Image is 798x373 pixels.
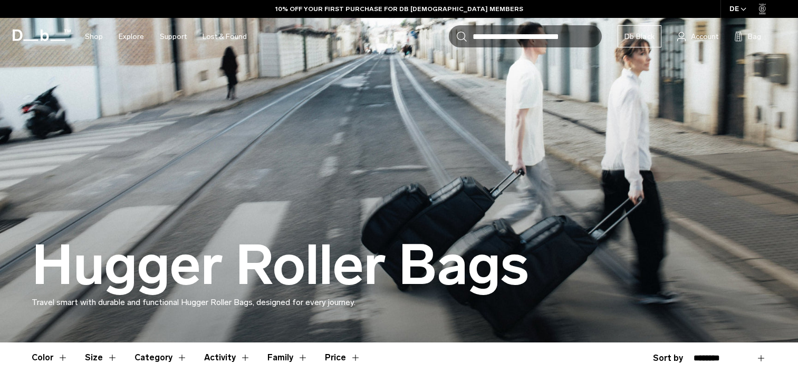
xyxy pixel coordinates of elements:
[734,30,761,43] button: Bag
[77,18,255,55] nav: Main Navigation
[32,297,355,307] span: Travel smart with durable and functional Hugger Roller Bags, designed for every journey.
[204,342,251,373] button: Toggle Filter
[32,342,68,373] button: Toggle Filter
[119,18,144,55] a: Explore
[275,4,523,14] a: 10% OFF YOUR FIRST PURCHASE FOR DB [DEMOGRAPHIC_DATA] MEMBERS
[267,342,308,373] button: Toggle Filter
[691,31,718,42] span: Account
[618,25,661,47] a: Db Black
[32,235,529,296] h1: Hugger Roller Bags
[748,31,761,42] span: Bag
[325,342,361,373] button: Toggle Price
[85,342,118,373] button: Toggle Filter
[134,342,187,373] button: Toggle Filter
[203,18,247,55] a: Lost & Found
[85,18,103,55] a: Shop
[160,18,187,55] a: Support
[677,30,718,43] a: Account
